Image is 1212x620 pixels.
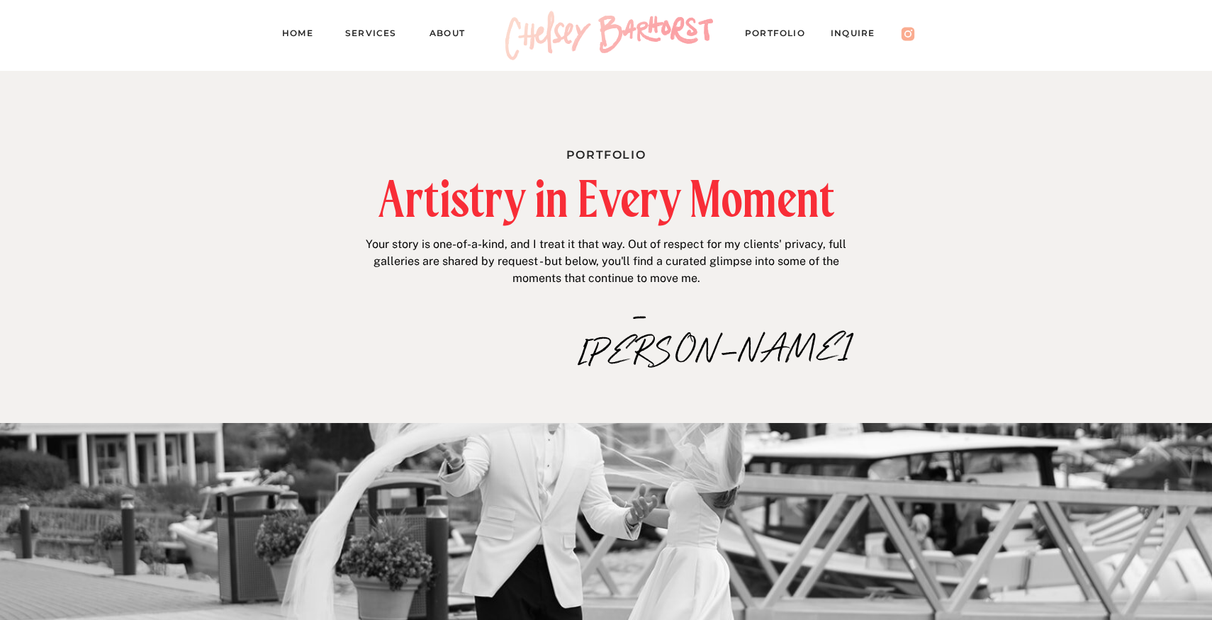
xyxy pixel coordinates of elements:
[455,145,757,160] h1: Portfolio
[282,26,325,45] a: Home
[831,26,889,45] a: Inquire
[430,26,478,45] a: About
[345,26,409,45] a: Services
[745,26,819,45] a: PORTFOLIO
[361,236,851,291] p: Your story is one-of-a-kind, and I treat it that way. Out of respect for my clients' privacy, ful...
[303,174,910,223] h2: Artistry in Every Moment
[578,299,702,329] p: –[PERSON_NAME]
